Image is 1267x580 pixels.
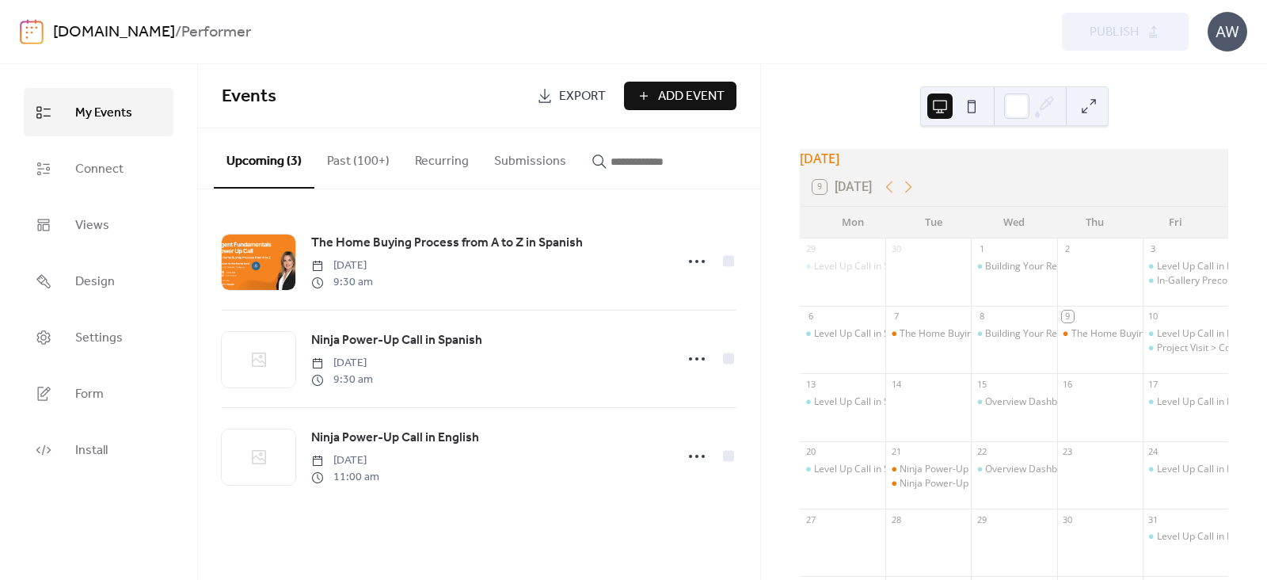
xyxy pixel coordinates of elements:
div: 15 [976,378,987,390]
div: 31 [1147,513,1159,525]
a: The Home Buying Process from A to Z in Spanish [311,233,583,254]
div: 17 [1147,378,1159,390]
b: / [175,17,181,48]
div: 16 [1062,378,1074,390]
span: Add Event [658,87,725,106]
button: Upcoming (3) [214,128,314,189]
div: The Home Buying Process from A to Z in Spanish [1057,327,1143,341]
div: The Home Buying Process from A to Z in English [900,327,1111,341]
div: 10 [1147,311,1159,322]
div: AW [1208,12,1247,52]
div: Wed [974,207,1055,238]
div: 30 [890,243,902,255]
div: 9 [1062,311,1074,322]
div: Level Up Call in Spanish [814,260,919,273]
div: Level Up Call in Spanish [800,327,885,341]
span: [DATE] [311,355,373,372]
div: Mon [812,207,893,238]
div: Building Your Real Estate Business Plan in Spanish [971,327,1056,341]
div: 29 [976,513,987,525]
div: 27 [805,513,816,525]
div: Ninja Power-Up Call in English [885,477,971,490]
div: Overview Dashboard in Spanish [971,463,1056,476]
div: Level Up Call in Spanish [800,395,885,409]
div: Level Up Call in Spanish [814,327,919,341]
div: 3 [1147,243,1159,255]
a: Install [24,425,173,474]
span: Settings [75,326,123,350]
a: Form [24,369,173,418]
div: 8 [976,311,987,322]
img: logo [20,19,44,44]
div: Level Up Call in English [1157,530,1258,544]
div: The Home Buying Process from A to Z in English [885,327,971,341]
button: Add Event [624,82,736,110]
div: 2 [1062,243,1074,255]
div: Level Up Call in English [1143,260,1228,273]
span: The Home Buying Process from A to Z in Spanish [311,234,583,253]
span: [DATE] [311,258,373,274]
div: Level Up Call in English [1143,395,1228,409]
span: [DATE] [311,452,379,469]
span: 9:30 am [311,372,373,388]
div: 28 [890,513,902,525]
a: My Events [24,88,173,136]
b: Performer [181,17,251,48]
div: 6 [805,311,816,322]
span: Install [75,438,108,463]
span: Views [75,213,109,238]
div: Building Your Real Estate Business Plan in English [971,260,1056,273]
div: 23 [1062,446,1074,458]
div: [DATE] [800,149,1228,168]
div: Building Your Real Estate Business Plan in Spanish [985,327,1206,341]
div: 1 [976,243,987,255]
button: Submissions [481,128,579,187]
a: Export [525,82,618,110]
div: Building Your Real Estate Business Plan in English [985,260,1203,273]
span: My Events [75,101,132,125]
div: 14 [890,378,902,390]
div: Overview Dashboard in Spanish [985,463,1125,476]
a: Connect [24,144,173,193]
a: [DOMAIN_NAME] [53,17,175,48]
div: 13 [805,378,816,390]
a: Design [24,257,173,305]
div: Overview Dashboard in English [971,395,1056,409]
span: Form [75,382,104,406]
span: 11:00 am [311,469,379,486]
button: Past (100+) [314,128,402,187]
div: 30 [1062,513,1074,525]
div: 24 [1147,446,1159,458]
div: In-Gallery Preconstruction Sales Training [1143,274,1228,288]
div: Ninja Power-Up Call in Spanish [900,463,1035,476]
div: Level Up Call in English [1157,395,1258,409]
div: Level Up Call in English [1157,463,1258,476]
div: 22 [976,446,987,458]
div: Level Up Call in English [1143,327,1228,341]
div: 20 [805,446,816,458]
div: Tue [893,207,974,238]
div: Ninja Power-Up Call in Spanish [885,463,971,476]
div: Thu [1054,207,1135,238]
div: Level Up Call in English [1143,530,1228,544]
span: Design [75,269,115,294]
div: Ninja Power-Up Call in English [900,477,1032,490]
a: Settings [24,313,173,361]
button: Recurring [402,128,481,187]
span: Events [222,79,276,114]
div: Level Up Call in English [1157,260,1258,273]
div: Level Up Call in English [1143,463,1228,476]
div: Overview Dashboard in English [985,395,1122,409]
a: Ninja Power-Up Call in Spanish [311,330,482,351]
span: Ninja Power-Up Call in English [311,429,479,448]
span: Connect [75,157,124,181]
div: Level Up Call in Spanish [800,260,885,273]
span: Export [559,87,606,106]
span: Ninja Power-Up Call in Spanish [311,331,482,350]
div: 21 [890,446,902,458]
a: Views [24,200,173,249]
div: Fri [1135,207,1216,238]
div: Level Up Call in English [1157,327,1258,341]
div: Level Up Call in Spanish [814,463,919,476]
